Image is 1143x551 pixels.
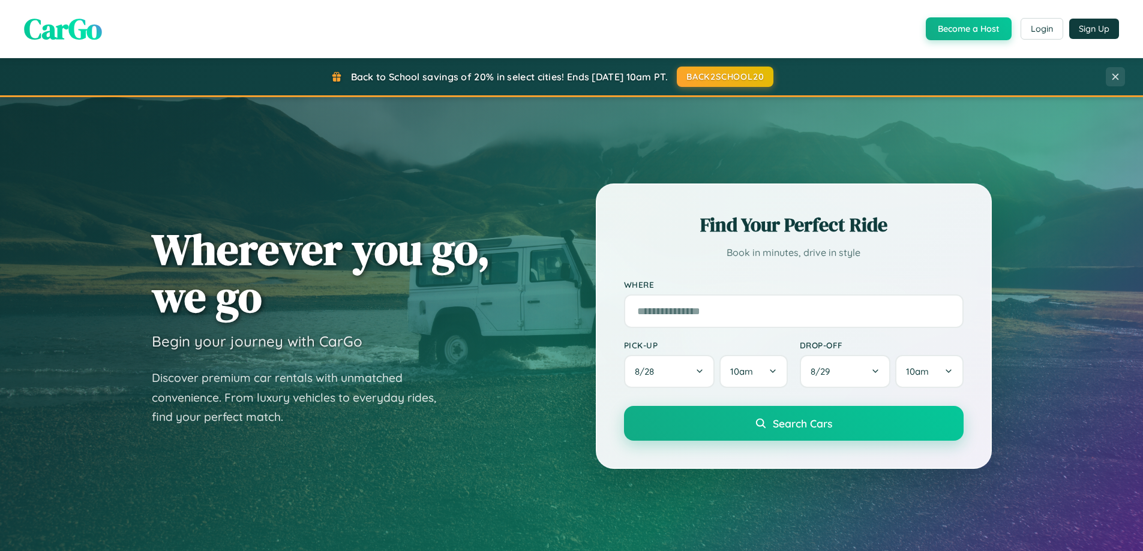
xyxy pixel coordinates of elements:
h2: Find Your Perfect Ride [624,212,964,238]
span: 8 / 28 [635,366,660,377]
span: 10am [730,366,753,377]
span: 8 / 29 [811,366,836,377]
button: BACK2SCHOOL20 [677,67,773,87]
button: Sign Up [1069,19,1119,39]
button: 10am [895,355,963,388]
label: Where [624,279,964,290]
span: CarGo [24,9,102,49]
button: Become a Host [926,17,1012,40]
p: Discover premium car rentals with unmatched convenience. From luxury vehicles to everyday rides, ... [152,368,452,427]
label: Pick-up [624,340,788,350]
button: Search Cars [624,406,964,441]
span: Search Cars [773,417,832,430]
button: Login [1021,18,1063,40]
label: Drop-off [800,340,964,350]
button: 8/28 [624,355,715,388]
h1: Wherever you go, we go [152,225,490,320]
button: 10am [719,355,787,388]
span: Back to School savings of 20% in select cities! Ends [DATE] 10am PT. [351,71,668,83]
h3: Begin your journey with CarGo [152,332,362,350]
p: Book in minutes, drive in style [624,244,964,261]
button: 8/29 [800,355,891,388]
span: 10am [906,366,929,377]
